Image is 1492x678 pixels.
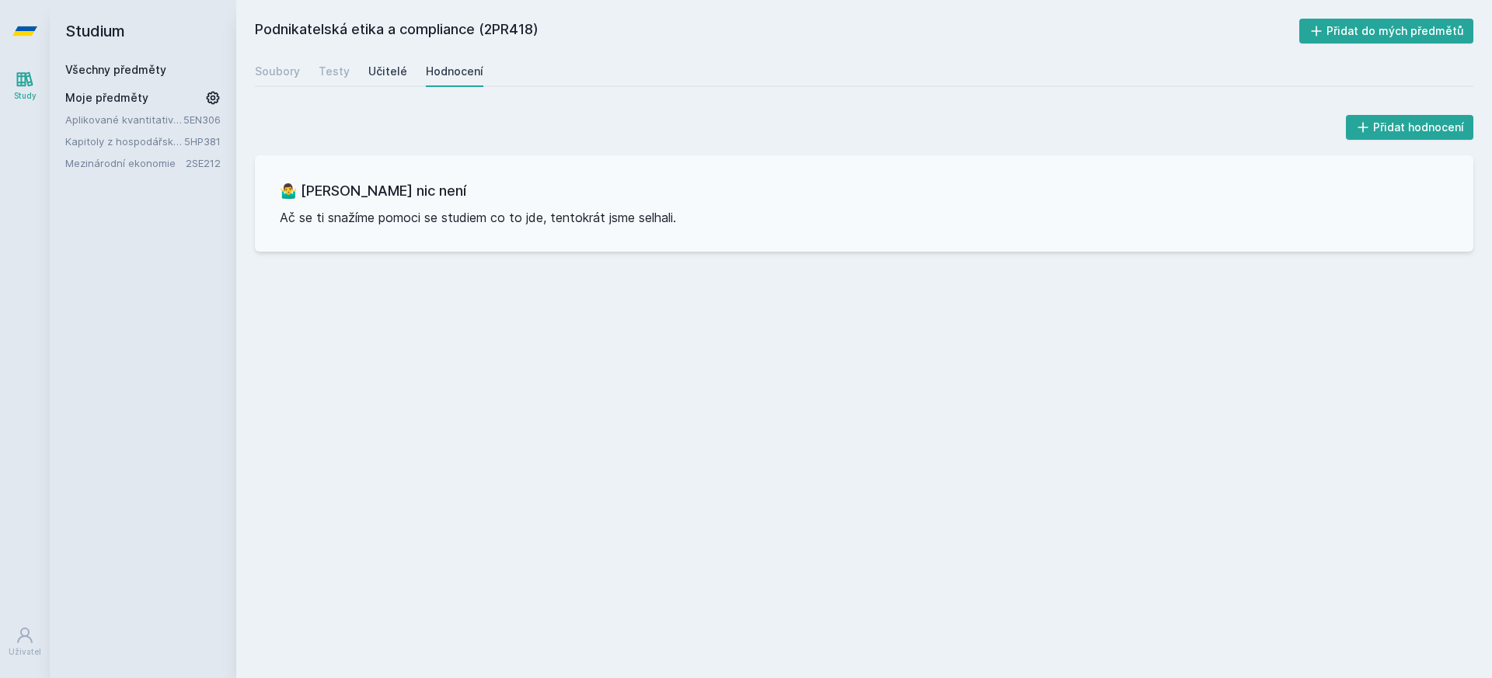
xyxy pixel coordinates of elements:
div: Study [14,90,37,102]
a: 5EN306 [183,113,221,126]
a: Soubory [255,56,300,87]
div: Testy [319,64,350,79]
a: 2SE212 [186,157,221,169]
a: Hodnocení [426,56,483,87]
h2: Podnikatelská etika a compliance (2PR418) [255,19,1299,43]
a: Učitelé [368,56,407,87]
span: Moje předměty [65,90,148,106]
a: Uživatel [3,618,47,666]
a: Study [3,62,47,110]
h3: 🤷‍♂️ [PERSON_NAME] nic není [280,180,1448,202]
div: Hodnocení [426,64,483,79]
button: Přidat do mých předmětů [1299,19,1474,43]
button: Přidat hodnocení [1346,115,1474,140]
a: Mezinárodní ekonomie [65,155,186,171]
a: Kapitoly z hospodářské politiky [65,134,184,149]
a: Aplikované kvantitativní metody I [65,112,183,127]
div: Soubory [255,64,300,79]
a: Testy [319,56,350,87]
div: Učitelé [368,64,407,79]
a: 5HP381 [184,135,221,148]
p: Ač se ti snažíme pomoci se studiem co to jde, tentokrát jsme selhali. [280,208,1448,227]
a: Všechny předměty [65,63,166,76]
div: Uživatel [9,646,41,658]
